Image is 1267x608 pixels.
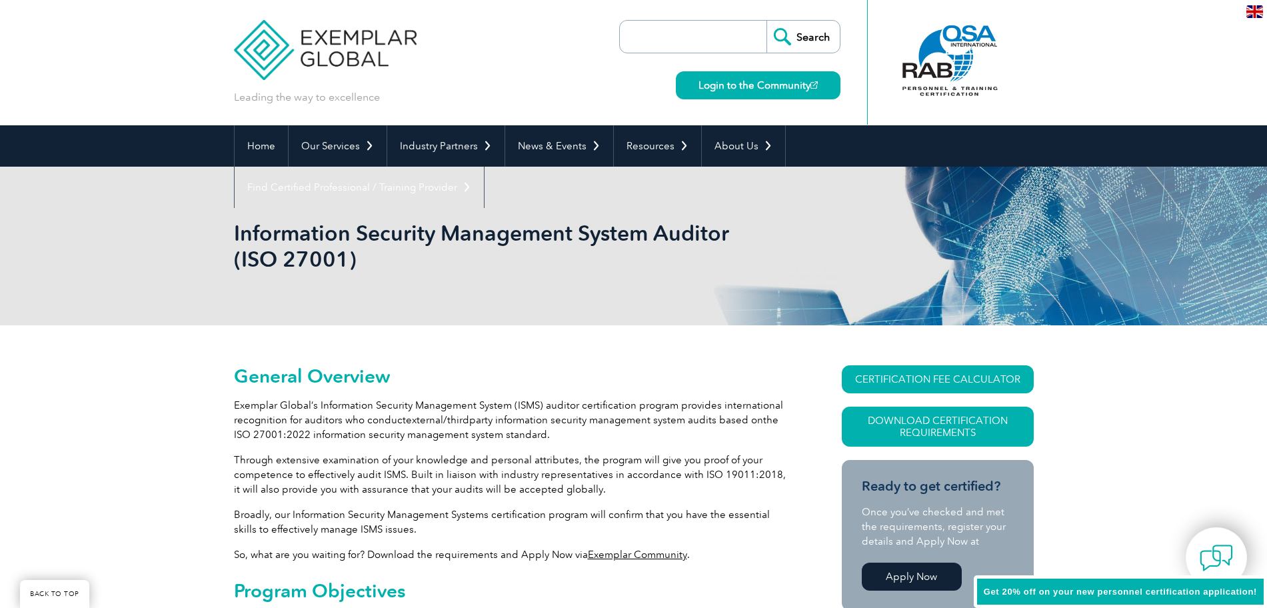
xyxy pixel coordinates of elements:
a: Apply Now [862,563,962,591]
p: So, what are you waiting for? Download the requirements and Apply Now via . [234,547,794,562]
a: Login to the Community [676,71,840,99]
a: Home [235,125,288,167]
h1: Information Security Management System Auditor (ISO 27001) [234,220,746,272]
a: Our Services [289,125,387,167]
img: open_square.png [810,81,818,89]
a: Download Certification Requirements [842,407,1034,447]
a: BACK TO TOP [20,580,89,608]
p: Broadly, our Information Security Management Systems certification program will confirm that you ... [234,507,794,537]
span: external/third [406,414,469,426]
p: Leading the way to excellence [234,90,380,105]
a: Find Certified Professional / Training Provider [235,167,484,208]
a: CERTIFICATION FEE CALCULATOR [842,365,1034,393]
span: Get 20% off on your new personnel certification application! [984,587,1257,597]
h2: General Overview [234,365,794,387]
a: Industry Partners [387,125,505,167]
span: party information security management system audits based on [469,414,763,426]
img: en [1246,5,1263,18]
p: Once you’ve checked and met the requirements, register your details and Apply Now at [862,505,1014,549]
a: Resources [614,125,701,167]
a: News & Events [505,125,613,167]
h2: Program Objectives [234,580,794,601]
a: Exemplar Community [588,549,687,561]
img: contact-chat.png [1200,541,1233,575]
input: Search [766,21,840,53]
p: Exemplar Global’s Information Security Management System (ISMS) auditor certification program pro... [234,398,794,442]
h3: Ready to get certified? [862,478,1014,495]
p: Through extensive examination of your knowledge and personal attributes, the program will give yo... [234,453,794,497]
a: About Us [702,125,785,167]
